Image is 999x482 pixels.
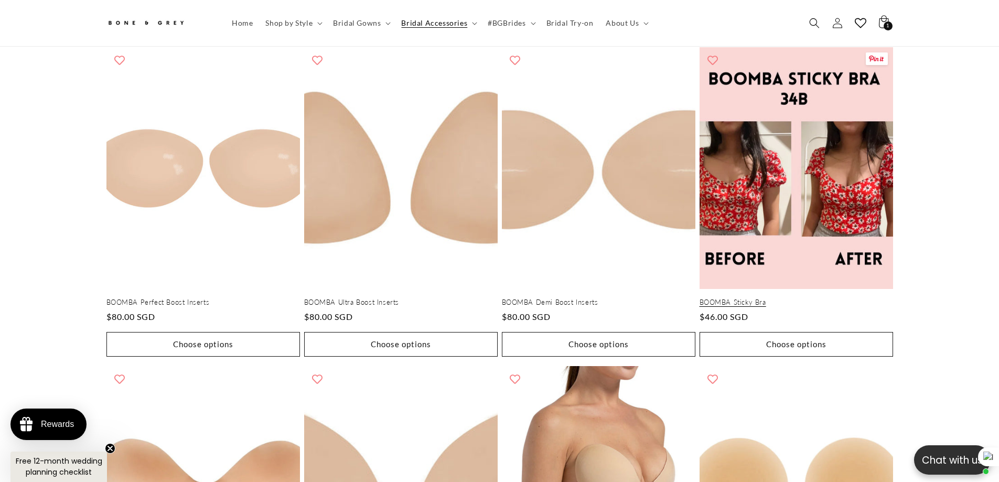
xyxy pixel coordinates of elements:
[504,50,525,71] button: Add to wishlist
[304,298,498,307] a: BOOMBA Ultra Boost Inserts
[914,453,991,468] p: Chat with us
[700,332,893,357] button: Choose options
[304,332,498,357] button: Choose options
[333,18,381,28] span: Bridal Gowns
[109,369,130,390] button: Add to wishlist
[481,12,540,34] summary: #BGBrides
[700,298,893,307] a: BOOMBA Sticky Bra
[702,50,723,71] button: Add to wishlist
[10,452,107,482] div: Free 12-month wedding planning checklistClose teaser
[109,50,130,71] button: Add to wishlist
[102,10,215,36] a: Bone and Grey Bridal
[504,369,525,390] button: Add to wishlist
[502,298,695,307] a: BOOMBA Demi Boost Inserts
[702,369,723,390] button: Add to wishlist
[401,18,467,28] span: Bridal Accessories
[914,445,991,475] button: Open chatbox
[105,443,115,454] button: Close teaser
[307,50,328,71] button: Add to wishlist
[886,22,889,30] span: 1
[265,18,313,28] span: Shop by Style
[259,12,327,34] summary: Shop by Style
[606,18,639,28] span: About Us
[502,332,695,357] button: Choose options
[106,298,300,307] a: BOOMBA Perfect Boost Inserts
[327,12,395,34] summary: Bridal Gowns
[488,18,525,28] span: #BGBrides
[106,15,185,32] img: Bone and Grey Bridal
[16,456,102,477] span: Free 12-month wedding planning checklist
[41,420,74,429] div: Rewards
[599,12,653,34] summary: About Us
[803,12,826,35] summary: Search
[395,12,481,34] summary: Bridal Accessories
[106,332,300,357] button: Choose options
[232,18,253,28] span: Home
[546,18,594,28] span: Bridal Try-on
[307,369,328,390] button: Add to wishlist
[225,12,259,34] a: Home
[540,12,600,34] a: Bridal Try-on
